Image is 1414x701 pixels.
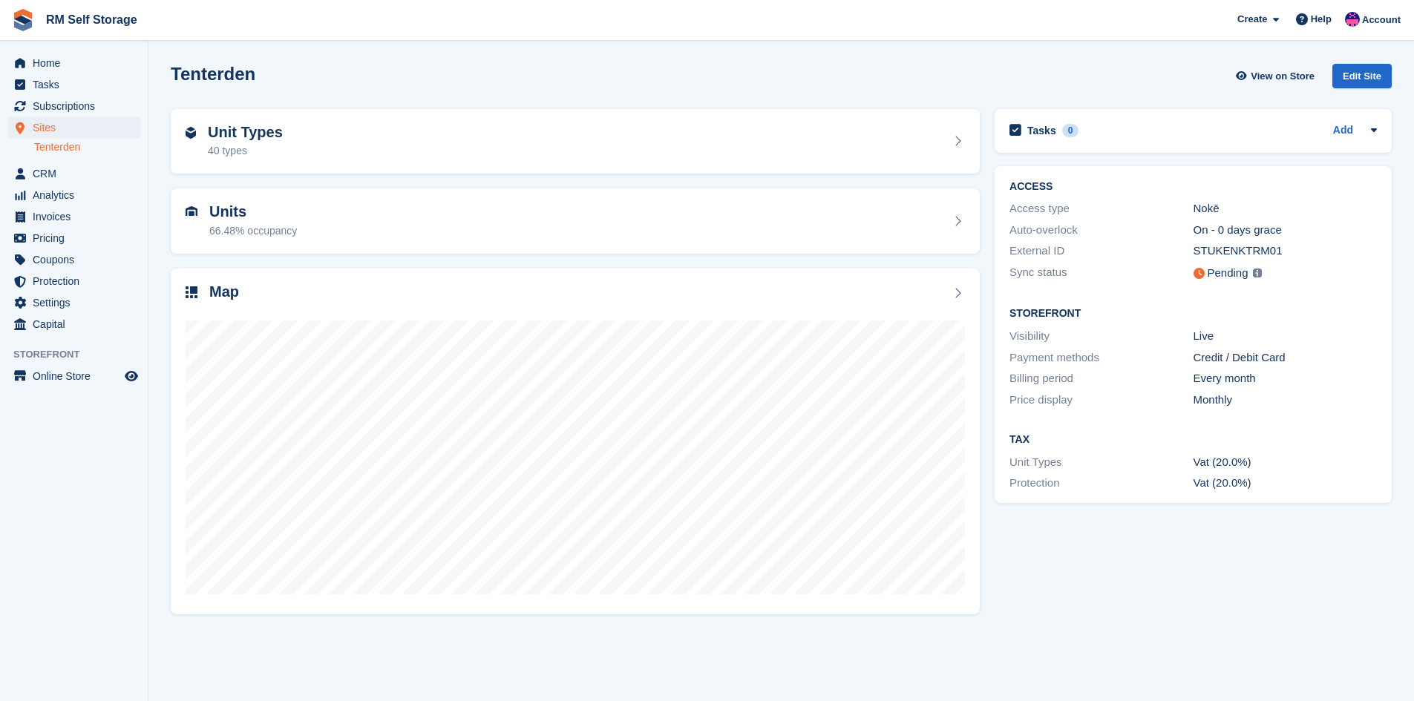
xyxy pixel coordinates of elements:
[1194,200,1377,217] div: Nokē
[33,185,122,205] span: Analytics
[1009,200,1193,217] div: Access type
[7,292,140,313] a: menu
[13,347,148,362] span: Storefront
[40,7,143,32] a: RM Self Storage
[7,74,140,95] a: menu
[208,124,283,141] h2: Unit Types
[33,292,122,313] span: Settings
[1009,222,1193,239] div: Auto-overlock
[7,163,140,184] a: menu
[1009,243,1193,260] div: External ID
[1234,64,1320,88] a: View on Store
[1332,64,1392,88] div: Edit Site
[1194,475,1377,492] div: Vat (20.0%)
[1194,370,1377,387] div: Every month
[1194,454,1377,471] div: Vat (20.0%)
[33,117,122,138] span: Sites
[1251,69,1315,84] span: View on Store
[171,188,980,254] a: Units 66.48% occupancy
[7,228,140,249] a: menu
[33,366,122,386] span: Online Store
[33,206,122,227] span: Invoices
[1009,475,1193,492] div: Protection
[1345,12,1360,27] img: Roger Marsh
[1333,122,1353,139] a: Add
[1009,349,1193,366] div: Payment methods
[1009,308,1377,320] h2: Storefront
[1009,328,1193,345] div: Visibility
[1362,13,1401,27] span: Account
[1194,222,1377,239] div: On - 0 days grace
[186,127,196,139] img: unit-type-icn-2b2737a686de81e16bb02015468b77c625bbabd49415b5ef34ead5e3b44a266d.svg
[12,9,34,31] img: stora-icon-8386f47178a22dfd0bd8f6a31ec36ba5ce8667c1dd55bd0f319d3a0aa187defe.svg
[7,314,140,335] a: menu
[1237,12,1267,27] span: Create
[33,163,122,184] span: CRM
[7,96,140,116] a: menu
[1208,265,1248,282] div: Pending
[33,53,122,73] span: Home
[33,96,122,116] span: Subscriptions
[33,314,122,335] span: Capital
[208,143,283,159] div: 40 types
[171,269,980,615] a: Map
[1009,392,1193,409] div: Price display
[186,286,197,298] img: map-icn-33ee37083ee616e46c38cad1a60f524a97daa1e2b2c8c0bc3eb3415660979fc1.svg
[171,109,980,174] a: Unit Types 40 types
[1009,434,1377,446] h2: Tax
[1194,243,1377,260] div: STUKENKTRM01
[1009,454,1193,471] div: Unit Types
[1253,269,1262,277] img: icon-info-grey-7440780725fd019a000dd9b08b2336e03edf1995a4989e88bcd33f0948082b44.svg
[7,206,140,227] a: menu
[7,366,140,386] a: menu
[7,117,140,138] a: menu
[171,64,255,84] h2: Tenterden
[1332,64,1392,94] a: Edit Site
[1311,12,1332,27] span: Help
[33,228,122,249] span: Pricing
[1194,392,1377,409] div: Monthly
[209,203,297,220] h2: Units
[7,53,140,73] a: menu
[1194,328,1377,345] div: Live
[1027,124,1056,137] h2: Tasks
[1009,370,1193,387] div: Billing period
[33,249,122,270] span: Coupons
[122,367,140,385] a: Preview store
[33,271,122,292] span: Protection
[7,249,140,270] a: menu
[34,140,140,154] a: Tenterden
[1194,349,1377,366] div: Credit / Debit Card
[209,283,239,300] h2: Map
[33,74,122,95] span: Tasks
[1009,264,1193,283] div: Sync status
[1062,124,1079,137] div: 0
[7,271,140,292] a: menu
[1009,181,1377,193] h2: ACCESS
[209,223,297,239] div: 66.48% occupancy
[186,206,197,217] img: unit-icn-7be61d7bf1b0ce9d3e12c5938cc71ed9869f7b940bace4675aadf7bd6d80202e.svg
[7,185,140,205] a: menu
